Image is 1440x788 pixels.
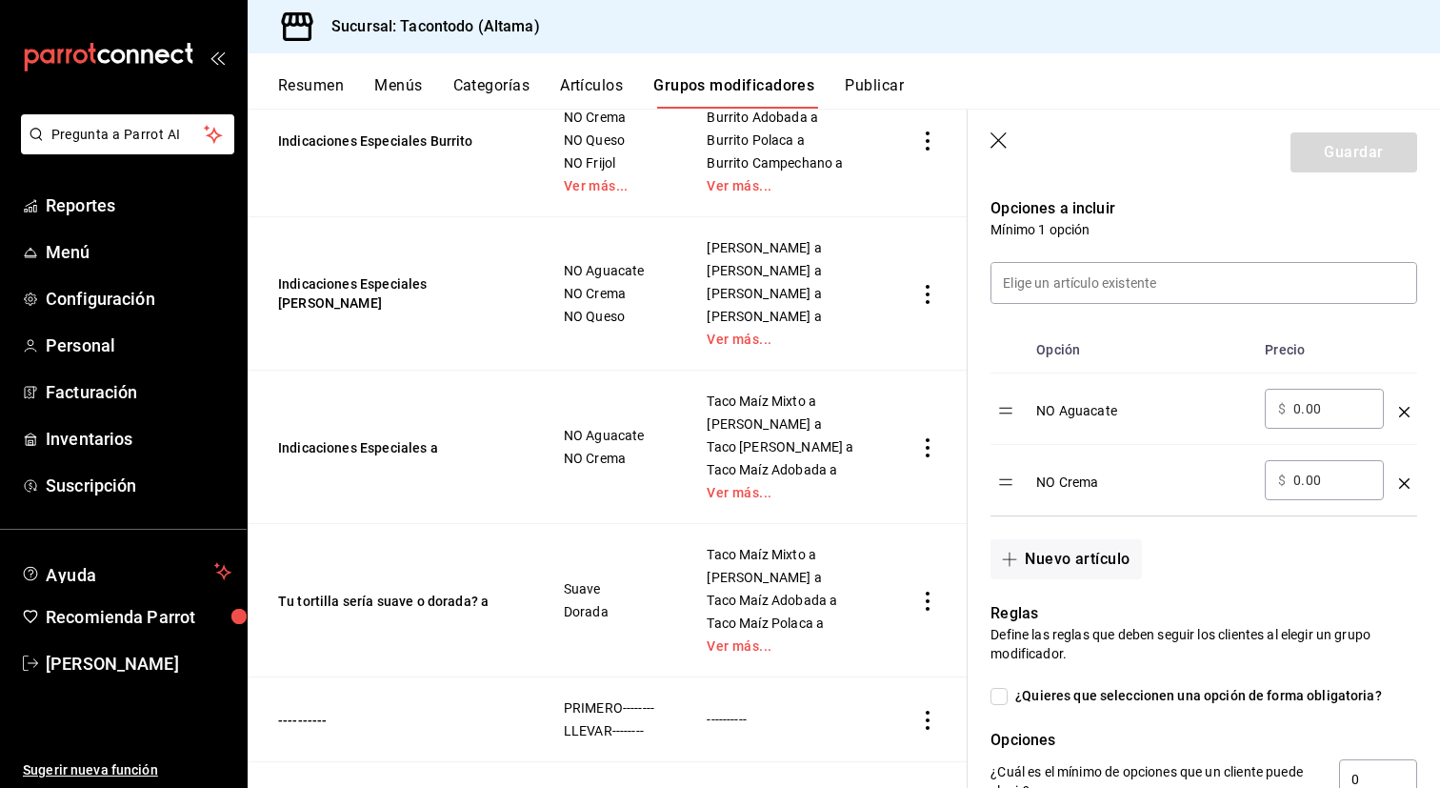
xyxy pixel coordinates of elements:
[707,310,864,323] span: [PERSON_NAME] a
[46,560,207,583] span: Ayuda
[707,111,864,124] span: Burrito Adobada a
[13,138,234,158] a: Pregunta a Parrot AI
[707,333,864,346] a: Ver más...
[51,125,205,145] span: Pregunta a Parrot AI
[564,605,660,618] span: Dorada
[918,711,937,730] button: actions
[564,429,660,442] span: NO Aguacate
[560,76,623,109] button: Artículos
[46,473,231,498] span: Suscripción
[564,452,660,465] span: NO Crema
[278,274,507,313] button: Indicaciones Especiales [PERSON_NAME]
[278,76,1440,109] div: navigation tabs
[707,616,864,630] span: Taco Maíz Polaca a
[21,114,234,154] button: Pregunta a Parrot AI
[707,179,864,192] a: Ver más...
[1278,474,1286,487] span: $
[1029,327,1257,374] th: Opción
[453,76,530,109] button: Categorías
[564,133,660,147] span: NO Queso
[707,241,864,254] span: [PERSON_NAME] a
[564,287,660,300] span: NO Crema
[990,327,1417,515] table: optionsTable
[707,713,864,726] span: ----------
[707,571,864,584] span: [PERSON_NAME] a
[1278,402,1286,415] span: $
[707,394,864,408] span: Taco Maíz Mixto a
[918,438,937,457] button: actions
[278,592,507,611] button: Tu tortilla sería suave o dorada? a
[990,602,1417,625] p: Reglas
[564,310,660,323] span: NO Queso
[653,76,814,109] button: Grupos modificadores
[918,592,937,611] button: actions
[1036,389,1250,420] div: NO Aguacate
[278,131,507,151] button: Indicaciones Especiales Burrito
[1036,460,1250,492] div: NO Crema
[46,604,231,630] span: Recomienda Parrot
[707,440,864,454] span: Taco [PERSON_NAME] a
[707,486,864,499] a: Ver más...
[23,760,231,780] span: Sugerir nueva función
[564,156,660,170] span: NO Frijol
[374,76,422,109] button: Menús
[564,724,660,737] span: LLEVAR--------
[46,379,231,405] span: Facturación
[707,156,864,170] span: Burrito Campechano a
[46,239,231,265] span: Menú
[278,438,507,457] button: Indicaciones Especiales a
[564,264,660,277] span: NO Aguacate
[707,463,864,476] span: Taco Maíz Adobada a
[990,220,1417,239] p: Mínimo 1 opción
[46,651,231,677] span: [PERSON_NAME]
[316,15,540,38] h3: Sucursal: Tacontodo (Altama)
[990,729,1417,752] p: Opciones
[564,701,660,715] span: PRIMERO--------
[707,548,864,561] span: Taco Maíz Mixto a
[1257,327,1391,374] th: Precio
[564,111,660,124] span: NO Crema
[46,333,231,358] span: Personal
[46,426,231,452] span: Inventarios
[990,539,1141,579] button: Nuevo artículo
[707,287,864,300] span: [PERSON_NAME] a
[564,582,660,596] span: Suave
[990,197,1417,220] p: Opciones a incluir
[845,76,904,109] button: Publicar
[991,263,1416,303] input: Elige un artículo existente
[707,417,864,431] span: [PERSON_NAME] a
[46,286,231,312] span: Configuración
[210,50,225,65] button: open_drawer_menu
[46,192,231,218] span: Reportes
[278,711,507,730] button: ----------
[707,264,864,277] span: [PERSON_NAME] a
[990,625,1417,663] p: Define las reglas que deben seguir los clientes al elegir un grupo modificador.
[918,131,937,151] button: actions
[1008,686,1382,706] span: ¿Quieres que seleccionen una opción de forma obligatoria?
[278,76,344,109] button: Resumen
[564,179,660,192] a: Ver más...
[918,285,937,304] button: actions
[707,639,864,653] a: Ver más...
[707,594,864,607] span: Taco Maíz Adobada a
[707,133,864,147] span: Burrito Polaca a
